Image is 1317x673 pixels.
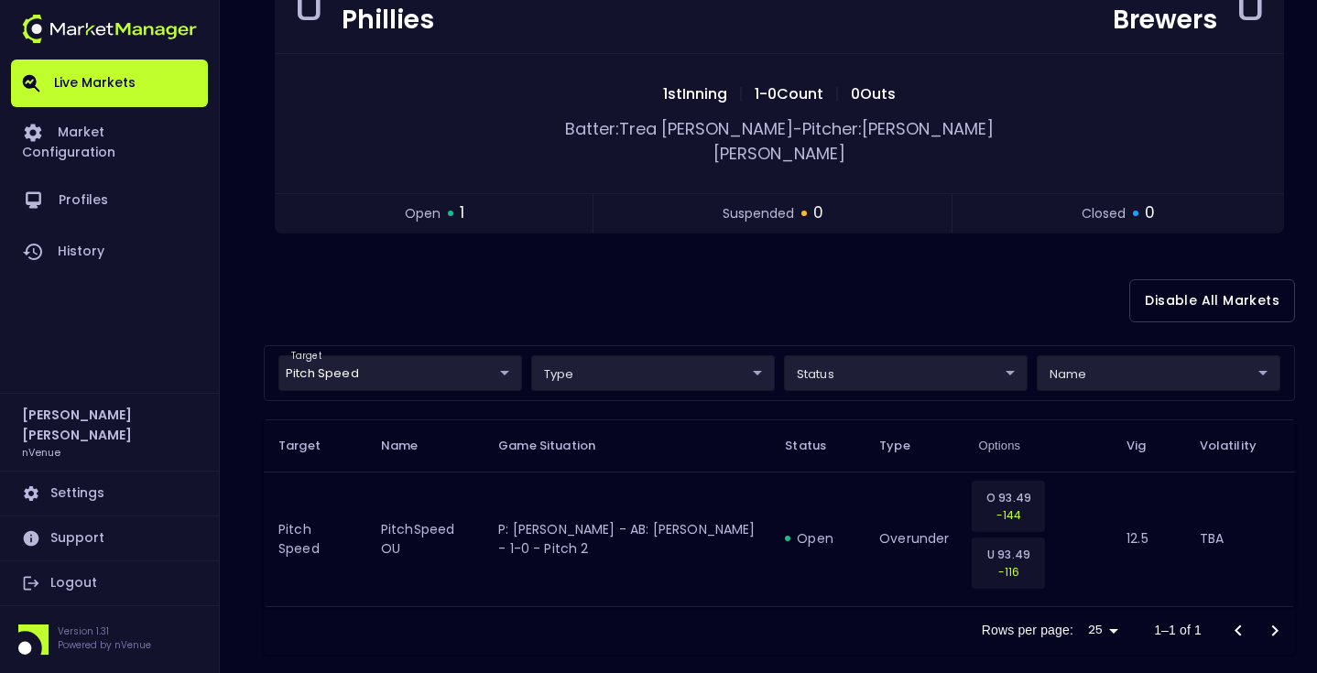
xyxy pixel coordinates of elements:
span: 1 [460,201,464,225]
span: 1 - 0 Count [749,83,829,104]
td: TBA [1185,472,1295,606]
td: P: [PERSON_NAME] - AB: [PERSON_NAME] - 1-0 - Pitch 2 [484,472,770,606]
a: Market Configuration [11,107,208,175]
a: Logout [11,561,208,605]
span: Pitcher: [PERSON_NAME] [PERSON_NAME] [713,117,994,165]
a: Settings [11,472,208,516]
span: 0 [813,201,823,225]
span: 0 [1145,201,1155,225]
span: Status [785,438,850,454]
td: 12.5 [1112,472,1184,606]
span: open [405,204,441,223]
span: closed [1082,204,1126,223]
span: | [829,83,845,104]
span: 0 Outs [845,83,901,104]
span: suspended [723,204,794,223]
div: open [785,529,850,548]
p: Rows per page: [982,621,1073,639]
span: Name [381,438,442,454]
div: Brewers [1113,7,1217,33]
td: Pitch Speed [264,472,366,606]
button: Disable All Markets [1129,279,1295,322]
a: Support [11,516,208,560]
p: U 93.49 [984,546,1033,563]
p: -116 [984,563,1033,581]
span: Batter: Trea [PERSON_NAME] [565,117,793,140]
img: logo [22,15,197,43]
span: - [793,117,802,140]
div: target [1037,355,1280,391]
table: collapsible table [264,419,1295,607]
div: Version 1.31Powered by nVenue [11,624,208,655]
span: Type [879,438,934,454]
span: | [733,83,749,104]
h2: [PERSON_NAME] [PERSON_NAME] [22,405,197,445]
p: 1–1 of 1 [1154,621,1202,639]
p: O 93.49 [984,489,1033,506]
span: Target [278,438,344,454]
span: Vig [1127,438,1170,454]
td: overunder [865,472,963,606]
span: 1st Inning [658,83,733,104]
a: History [11,226,208,277]
div: Phillies [342,7,434,33]
a: Live Markets [11,60,208,107]
p: -144 [984,506,1033,524]
div: target [784,355,1028,391]
h3: nVenue [22,445,60,459]
a: Profiles [11,175,208,226]
p: Version 1.31 [58,624,151,638]
td: PitchSpeed OU [366,472,484,606]
span: Game Situation [498,438,619,454]
span: Volatility [1200,438,1280,454]
div: 25 [1081,617,1125,644]
div: target [278,355,522,391]
label: target [291,350,321,363]
div: target [531,355,775,391]
th: Options [963,419,1112,472]
p: Powered by nVenue [58,638,151,652]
